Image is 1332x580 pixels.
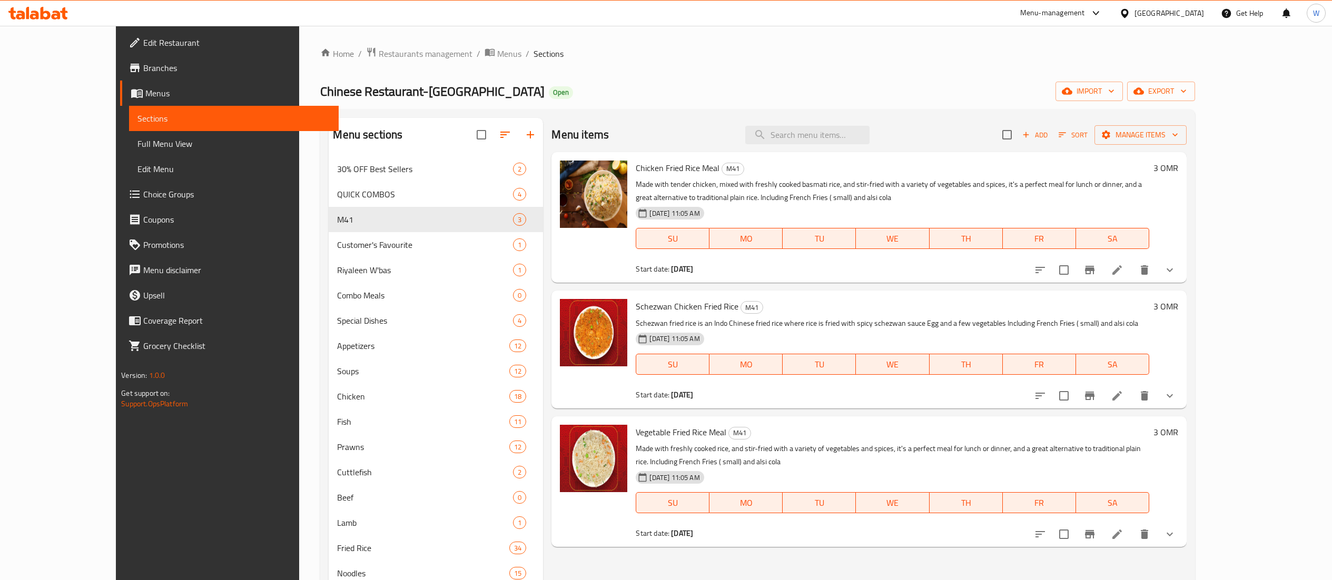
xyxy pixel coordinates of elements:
b: [DATE] [671,526,693,540]
span: Fish [337,415,509,428]
span: [DATE] 11:05 AM [645,208,704,218]
span: 1 [514,240,526,250]
button: Branch-specific-item [1077,257,1102,283]
span: 34 [510,543,526,553]
button: TU [783,354,856,375]
span: Soups [337,365,509,377]
span: Edit Menu [137,163,330,175]
div: Soups12 [329,358,543,384]
div: M41 [728,427,751,439]
div: [GEOGRAPHIC_DATA] [1134,7,1204,19]
button: SA [1076,354,1149,375]
span: Sections [534,47,564,60]
a: Promotions [120,232,338,257]
a: Menus [485,47,521,61]
div: Lamb1 [329,510,543,535]
div: items [509,415,526,428]
span: Chicken Fried Rice Meal [636,160,719,176]
div: items [513,163,526,175]
li: / [477,47,480,60]
div: Customer's Favourite1 [329,232,543,257]
button: FR [1003,228,1076,249]
span: Full Menu View [137,137,330,150]
span: TH [934,357,999,372]
button: show more [1157,522,1182,547]
span: W [1313,7,1319,19]
span: TU [787,357,852,372]
span: 3 [514,215,526,225]
button: Branch-specific-item [1077,522,1102,547]
span: Add item [1018,127,1052,143]
button: SA [1076,492,1149,513]
svg: Show Choices [1163,528,1176,541]
span: FR [1007,495,1072,511]
a: Edit Restaurant [120,30,338,55]
span: Chicken [337,390,509,403]
button: MO [709,492,783,513]
div: Combo Meals0 [329,283,543,308]
span: M41 [722,163,744,175]
span: Vegetable Fried Rice Meal [636,424,726,440]
span: 12 [510,442,526,452]
span: 18 [510,392,526,402]
button: Branch-specific-item [1077,383,1102,408]
button: show more [1157,383,1182,408]
span: 11 [510,417,526,427]
span: Menu disclaimer [143,264,330,276]
span: MO [714,231,778,246]
span: SU [640,495,705,511]
a: Grocery Checklist [120,333,338,358]
span: M41 [729,427,751,439]
button: MO [709,228,783,249]
span: Start date: [636,262,669,276]
div: Prawns12 [329,434,543,459]
span: Coupons [143,213,330,226]
span: Sections [137,112,330,125]
span: Restaurants management [379,47,472,60]
div: Chicken18 [329,384,543,409]
div: Appetizers12 [329,333,543,358]
div: Menu-management [1020,7,1085,19]
div: items [513,264,526,276]
span: Add [1021,129,1049,141]
div: M413 [329,207,543,232]
div: 30% OFF Best Sellers2 [329,156,543,182]
span: Special Dishes [337,314,513,327]
span: Riyaleen W'bas [337,264,513,276]
span: Sort sections [492,122,518,147]
span: Noodles [337,567,509,579]
div: items [509,339,526,352]
span: 2 [514,467,526,477]
span: WE [860,495,925,511]
span: SA [1080,231,1145,246]
button: TU [783,228,856,249]
div: items [513,238,526,251]
img: Schezwan Chicken Fried Rice [560,299,627,366]
button: FR [1003,354,1076,375]
span: M41 [741,302,763,314]
h2: Menu items [551,127,609,143]
div: items [513,188,526,201]
a: Edit menu item [1111,389,1123,402]
button: Add [1018,127,1052,143]
div: items [509,390,526,403]
span: [DATE] 11:05 AM [645,473,704,483]
span: 2 [514,164,526,174]
button: sort-choices [1028,522,1053,547]
div: Riyaleen W'bas1 [329,257,543,283]
button: sort-choices [1028,257,1053,283]
button: SU [636,354,709,375]
span: Fried Rice [337,542,509,554]
span: Sort items [1052,127,1094,143]
button: SU [636,492,709,513]
span: Get support on: [121,386,170,400]
h6: 3 OMR [1153,299,1178,314]
a: Full Menu View [129,131,338,156]
button: TH [930,228,1003,249]
div: Beef0 [329,485,543,510]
